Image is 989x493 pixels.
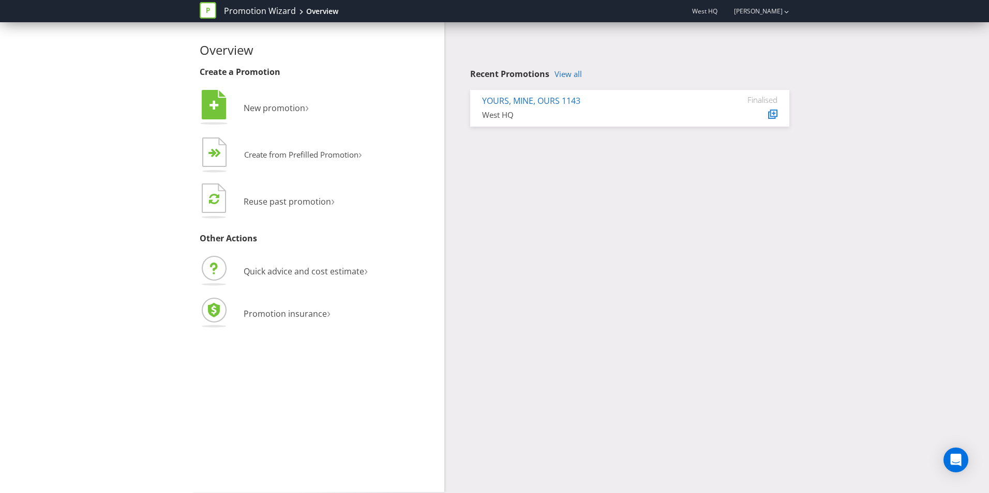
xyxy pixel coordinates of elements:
button: Create from Prefilled Promotion› [200,135,363,176]
h3: Create a Promotion [200,68,437,77]
span: › [305,98,309,115]
span: Create from Prefilled Promotion [244,149,358,160]
span: Reuse past promotion [244,196,331,207]
div: Finalised [715,95,777,104]
a: Quick advice and cost estimate› [200,266,368,277]
div: Open Intercom Messenger [943,448,968,472]
span: Promotion insurance [244,308,327,319]
span: › [331,192,335,209]
a: YOURS, MINE, OURS 1143 [482,95,580,106]
tspan:  [215,148,221,158]
div: Overview [306,6,338,17]
a: Promotion Wizard [224,5,296,17]
span: › [358,146,362,162]
span: West HQ [692,7,717,16]
span: › [364,261,368,279]
tspan:  [209,193,219,205]
span: Quick advice and cost estimate [244,266,364,277]
div: West HQ [482,110,700,120]
span: Recent Promotions [470,68,549,80]
span: › [327,304,331,321]
span: New promotion [244,102,305,114]
a: [PERSON_NAME] [724,7,783,16]
h2: Overview [200,43,437,57]
h3: Other Actions [200,234,437,243]
tspan:  [209,100,219,111]
a: View all [555,70,582,79]
a: Promotion insurance› [200,308,331,319]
